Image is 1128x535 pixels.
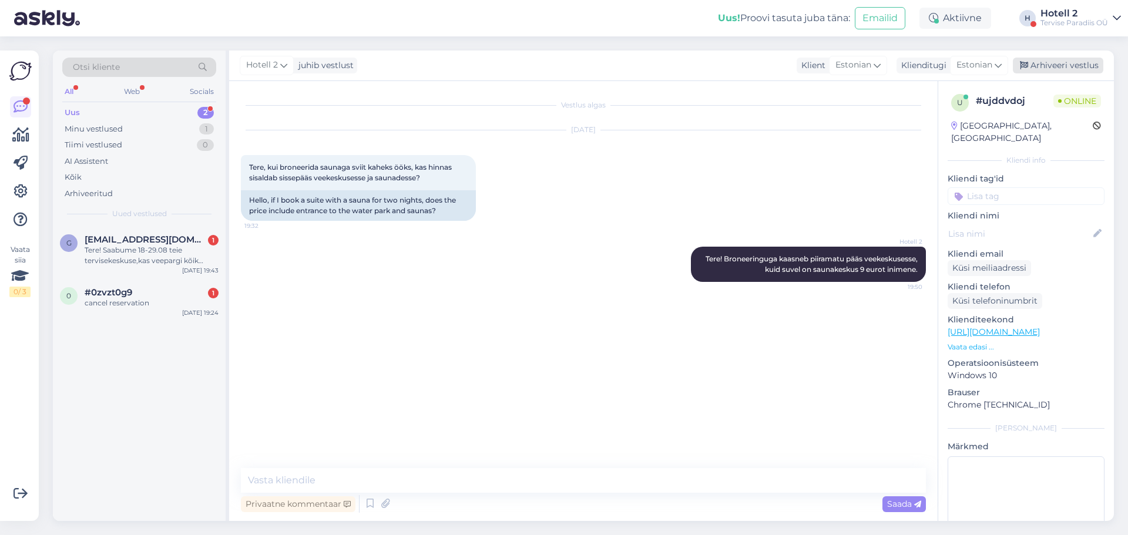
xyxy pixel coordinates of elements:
[65,139,122,151] div: Tiimi vestlused
[244,221,288,230] span: 19:32
[1013,58,1103,73] div: Arhiveeri vestlus
[1019,10,1036,26] div: H
[948,386,1104,399] p: Brauser
[241,125,926,135] div: [DATE]
[948,314,1104,326] p: Klienditeekond
[65,156,108,167] div: AI Assistent
[948,260,1031,276] div: Küsi meiliaadressi
[948,369,1104,382] p: Windows 10
[85,298,219,308] div: cancel reservation
[948,293,1042,309] div: Küsi telefoninumbrit
[85,245,219,266] div: Tere! Saabume 18-29.08 teie tervisekeskuse,kas veepargi kõik atraktsioonid on siis avatud ja töök...
[65,188,113,200] div: Arhiveeritud
[797,59,825,72] div: Klient
[948,342,1104,352] p: Vaata edasi ...
[197,107,214,119] div: 2
[241,100,926,110] div: Vestlus algas
[878,237,922,246] span: Hotell 2
[951,120,1093,144] div: [GEOGRAPHIC_DATA], [GEOGRAPHIC_DATA]
[241,190,476,221] div: Hello, if I book a suite with a sauna for two nights, does the price include entrance to the wate...
[835,59,871,72] span: Estonian
[65,107,80,119] div: Uus
[197,139,214,151] div: 0
[887,499,921,509] span: Saada
[878,282,922,291] span: 19:50
[62,84,76,99] div: All
[249,163,454,182] span: Tere, kui broneerida saunaga sviit kaheks ööks, kas hinnas sisaldab sissepääs veekeskusesse ja sa...
[948,440,1104,453] p: Märkmed
[9,60,32,82] img: Askly Logo
[718,11,850,25] div: Proovi tasuta juba täna:
[948,173,1104,185] p: Kliendi tag'id
[948,357,1104,369] p: Operatsioonisüsteem
[956,59,992,72] span: Estonian
[9,287,31,297] div: 0 / 3
[241,496,355,512] div: Privaatne kommentaar
[9,244,31,297] div: Vaata siia
[948,155,1104,166] div: Kliendi info
[948,187,1104,205] input: Lisa tag
[957,98,963,107] span: u
[66,291,71,300] span: 0
[182,266,219,275] div: [DATE] 19:43
[182,308,219,317] div: [DATE] 19:24
[65,171,82,183] div: Kõik
[294,59,354,72] div: juhib vestlust
[122,84,142,99] div: Web
[85,234,207,245] span: gretesahharova@gmail.com
[199,123,214,135] div: 1
[187,84,216,99] div: Socials
[948,399,1104,411] p: Chrome [TECHNICAL_ID]
[112,208,167,219] span: Uued vestlused
[706,254,919,274] span: Tere! Broneeringuga kaasneb piiramatu pääs veekeskusesse, kuid suvel on saunakeskus 9 eurot inimene.
[85,287,132,298] span: #0zvzt0g9
[66,238,72,247] span: g
[948,227,1091,240] input: Lisa nimi
[948,327,1040,337] a: [URL][DOMAIN_NAME]
[948,281,1104,293] p: Kliendi telefon
[1040,9,1121,28] a: Hotell 2Tervise Paradiis OÜ
[1053,95,1101,107] span: Online
[919,8,991,29] div: Aktiivne
[948,210,1104,222] p: Kliendi nimi
[1040,18,1108,28] div: Tervise Paradiis OÜ
[718,12,740,23] b: Uus!
[246,59,278,72] span: Hotell 2
[65,123,123,135] div: Minu vestlused
[897,59,946,72] div: Klienditugi
[976,94,1053,108] div: # ujddvdoj
[948,248,1104,260] p: Kliendi email
[73,61,120,73] span: Otsi kliente
[208,288,219,298] div: 1
[855,7,905,29] button: Emailid
[948,423,1104,433] div: [PERSON_NAME]
[208,235,219,245] div: 1
[1040,9,1108,18] div: Hotell 2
